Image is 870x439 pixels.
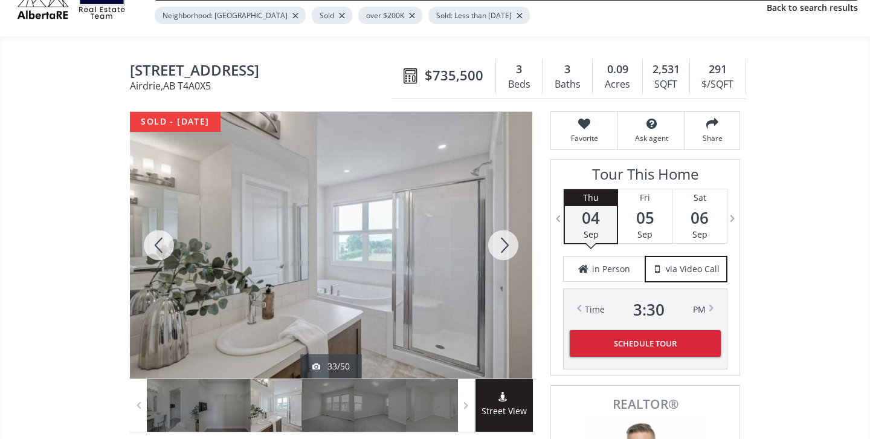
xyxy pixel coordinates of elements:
span: REALTOR® [564,398,726,411]
div: 3 [502,62,536,77]
span: Sep [584,229,599,240]
span: Airdrie , AB T4A0X5 [130,81,398,91]
span: Sep [637,229,652,240]
span: Share [691,133,733,143]
div: Time PM [585,301,706,318]
button: Schedule Tour [570,330,721,357]
div: sold - [DATE] [130,112,221,132]
span: in Person [592,263,630,275]
div: SQFT [649,76,683,94]
div: Baths [549,76,586,94]
div: Sat [672,189,727,206]
div: 262 Kingfisher Crescent SE Airdrie, AB T4A0X5 - Photo 33 of 50 [130,112,532,379]
span: via Video Call [666,263,720,275]
div: Sold [312,7,352,24]
span: Street View [475,405,533,418]
span: 06 [672,209,727,226]
div: Thu [565,189,617,206]
div: $/SQFT [696,76,739,94]
div: 0.09 [599,62,636,77]
div: over $200K [358,7,422,24]
div: Beds [502,76,536,94]
span: 05 [618,209,672,226]
span: 3 : 30 [633,301,665,318]
span: 04 [565,209,617,226]
span: Favorite [557,133,611,143]
span: 262 Kingfisher Crescent SE [130,62,398,81]
div: 33/50 [312,360,350,372]
a: Back to search results [767,2,858,14]
span: 2,531 [652,62,680,77]
span: Ask agent [624,133,678,143]
div: Fri [618,189,672,206]
div: Neighborhood: [GEOGRAPHIC_DATA] [155,7,306,24]
h3: Tour This Home [563,166,727,189]
div: 3 [549,62,586,77]
span: Sep [692,229,707,240]
span: $735,500 [425,66,483,85]
div: Sold: Less than [DATE] [428,7,530,24]
div: 291 [696,62,739,77]
div: Acres [599,76,636,94]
